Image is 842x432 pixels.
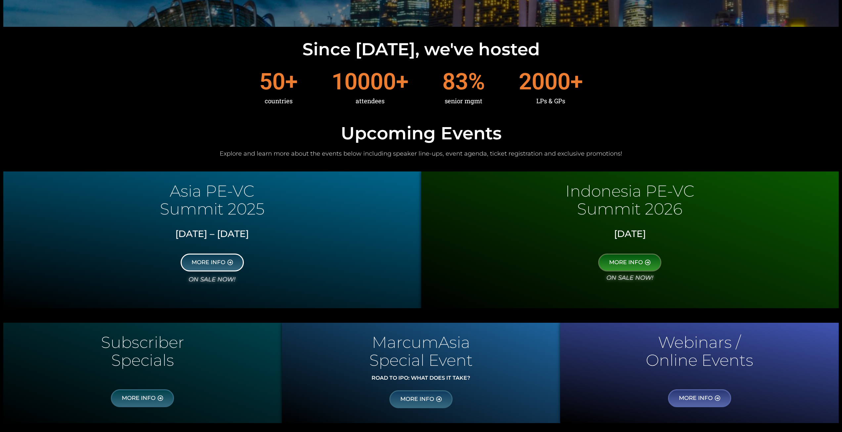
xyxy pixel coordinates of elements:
[609,260,643,265] span: MORE INFO
[259,70,285,93] span: 50
[519,70,570,93] span: 2000
[423,21,425,23] span: Go to slide 2
[3,124,839,142] h2: Upcoming Events
[3,41,839,58] h2: Since [DATE], we've hosted
[679,395,713,401] span: MORE INFO
[389,390,453,408] a: MORE INFO
[3,150,839,158] h2: Explore and learn more about the events below including speaker line-ups, event agenda, ticket re...
[668,389,731,407] a: MORE INFO
[189,276,236,283] i: on sale now!
[192,260,225,265] span: MORE INFO
[7,203,418,215] p: Summit 2025
[563,354,835,366] p: Online Events
[332,93,409,109] div: attendees
[442,70,468,93] span: 83
[7,185,418,197] p: Asia PE-VC
[111,389,174,407] a: MORE INFO
[259,93,298,109] div: countries
[122,395,155,401] span: MORE INFO
[442,93,485,109] div: senior mgmt
[424,203,836,215] p: Summit 2026
[563,336,835,349] p: Webinars /
[606,274,653,281] i: on sale now!
[285,336,557,349] p: MarcumAsia
[417,21,419,23] span: Go to slide 1
[424,185,836,197] p: Indonesia PE-VC
[7,354,279,366] p: Specials
[426,228,834,240] h3: [DATE]
[519,93,583,109] div: LPs & GPs
[468,70,485,93] span: %
[598,254,661,271] a: MORE INFO
[8,228,416,240] h3: [DATE] – [DATE]
[396,70,409,93] span: +
[181,254,244,271] a: MORE INFO
[7,336,279,349] p: Subscriber
[285,375,557,381] p: ROAD TO IPO: WHAT DOES IT TAKE?
[570,70,583,93] span: +
[285,354,557,366] p: Special Event
[400,396,434,402] span: MORE INFO
[285,70,298,93] span: +
[332,70,396,93] span: 10000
